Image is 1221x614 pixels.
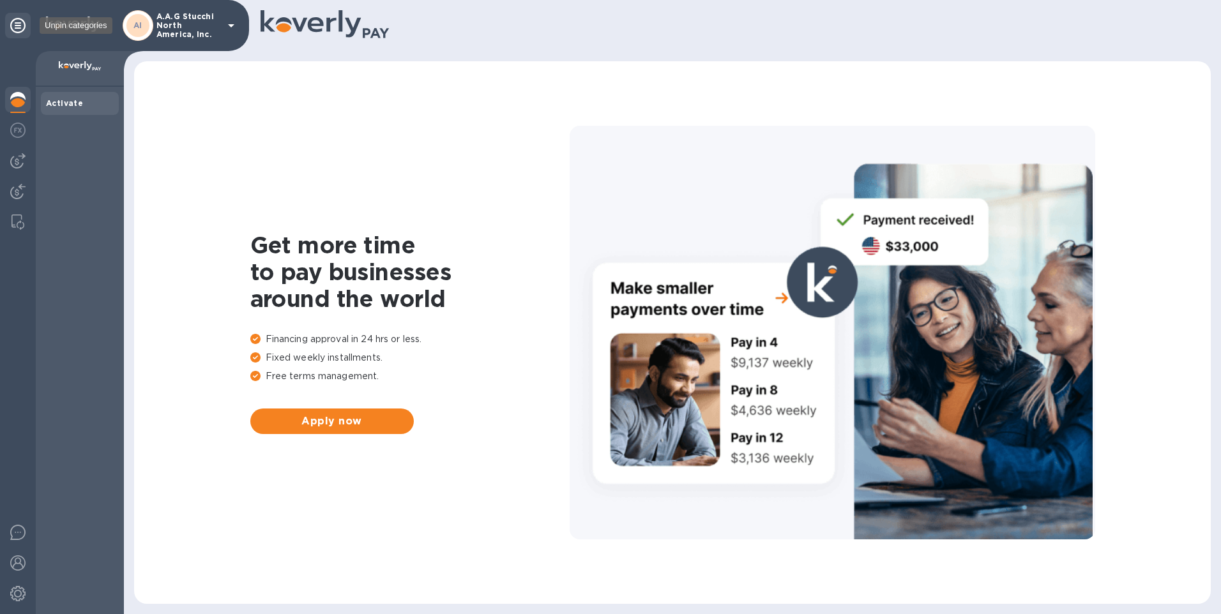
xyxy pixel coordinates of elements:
span: Apply now [261,414,404,429]
img: Logo [46,17,100,32]
p: Financing approval in 24 hrs or less. [250,333,570,346]
p: Free terms management. [250,370,570,383]
p: Fixed weekly installments. [250,351,570,364]
button: Apply now [250,408,414,434]
h1: Get more time to pay businesses around the world [250,232,570,312]
b: AI [133,20,142,30]
p: A.A.G Stucchi North America, Inc. [156,12,220,39]
b: Activate [46,98,83,108]
img: Foreign exchange [10,123,26,138]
